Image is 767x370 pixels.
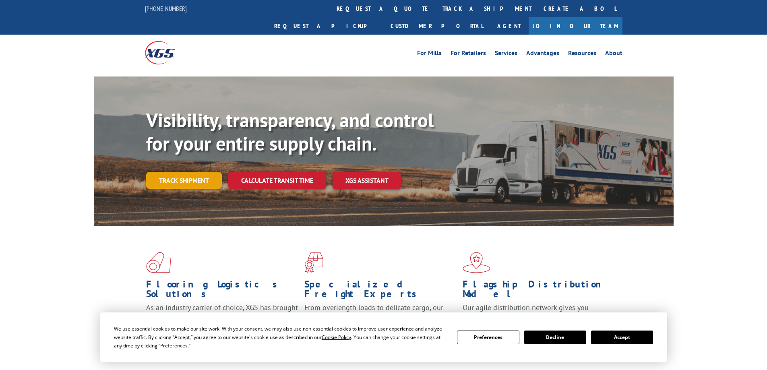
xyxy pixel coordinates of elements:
b: Visibility, transparency, and control for your entire supply chain. [146,107,434,156]
img: xgs-icon-focused-on-flooring-red [304,252,323,273]
img: xgs-icon-flagship-distribution-model-red [463,252,490,273]
p: From overlength loads to delicate cargo, our experienced staff knows the best way to move your fr... [304,303,457,339]
div: We use essential cookies to make our site work. With your consent, we may also use non-essential ... [114,325,447,350]
a: Resources [568,50,596,59]
a: Customer Portal [385,17,489,35]
a: Track shipment [146,172,222,189]
a: [PHONE_NUMBER] [145,4,187,12]
a: For Mills [417,50,442,59]
a: XGS ASSISTANT [333,172,401,189]
a: Services [495,50,517,59]
span: Cookie Policy [322,334,351,341]
a: Join Our Team [529,17,622,35]
button: Preferences [457,331,519,344]
a: Request a pickup [268,17,385,35]
div: Cookie Consent Prompt [100,312,667,362]
a: Agent [489,17,529,35]
span: As an industry carrier of choice, XGS has brought innovation and dedication to flooring logistics... [146,303,298,331]
h1: Flagship Distribution Model [463,279,615,303]
a: Calculate transit time [228,172,326,189]
a: For Retailers [451,50,486,59]
button: Accept [591,331,653,344]
a: About [605,50,622,59]
img: xgs-icon-total-supply-chain-intelligence-red [146,252,171,273]
span: Our agile distribution network gives you nationwide inventory management on demand. [463,303,611,322]
button: Decline [524,331,586,344]
a: Advantages [526,50,559,59]
h1: Specialized Freight Experts [304,279,457,303]
h1: Flooring Logistics Solutions [146,279,298,303]
span: Preferences [160,342,188,349]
